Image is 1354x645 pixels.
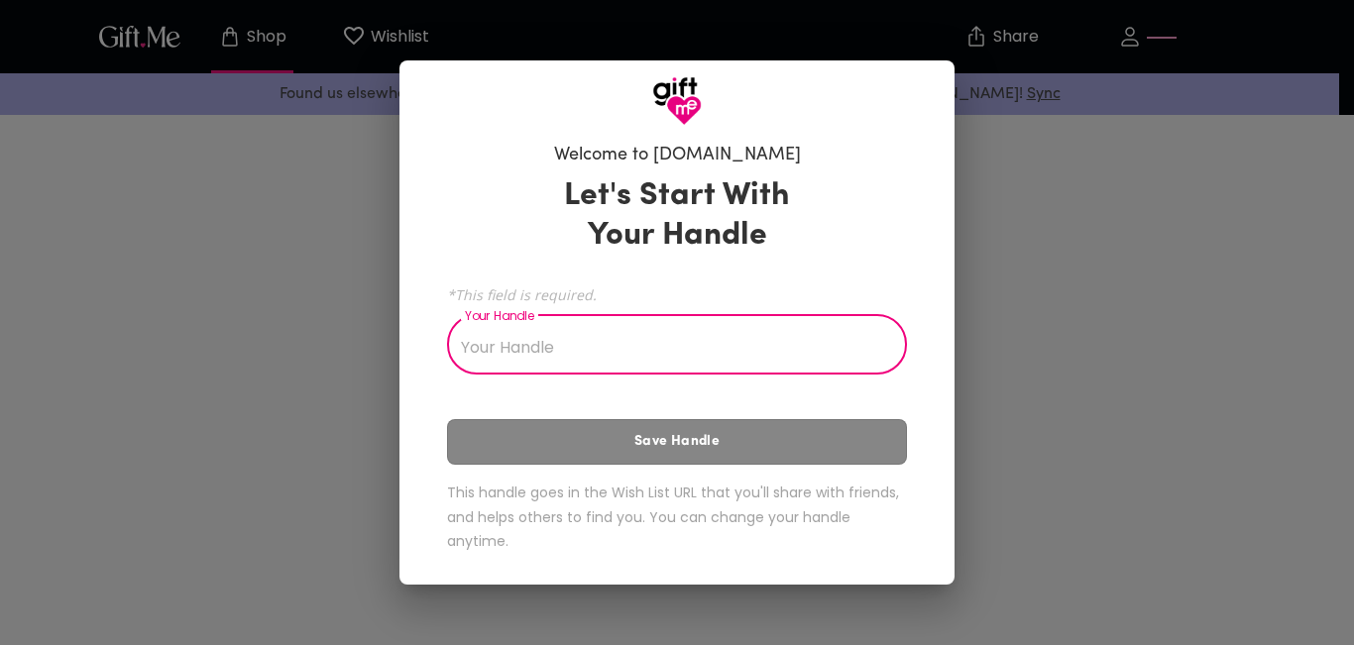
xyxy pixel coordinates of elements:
input: Your Handle [447,319,885,375]
h3: Let's Start With Your Handle [539,176,815,256]
span: *This field is required. [447,285,907,304]
h6: This handle goes in the Wish List URL that you'll share with friends, and helps others to find yo... [447,481,907,554]
h6: Welcome to [DOMAIN_NAME] [554,144,801,167]
img: GiftMe Logo [652,76,702,126]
